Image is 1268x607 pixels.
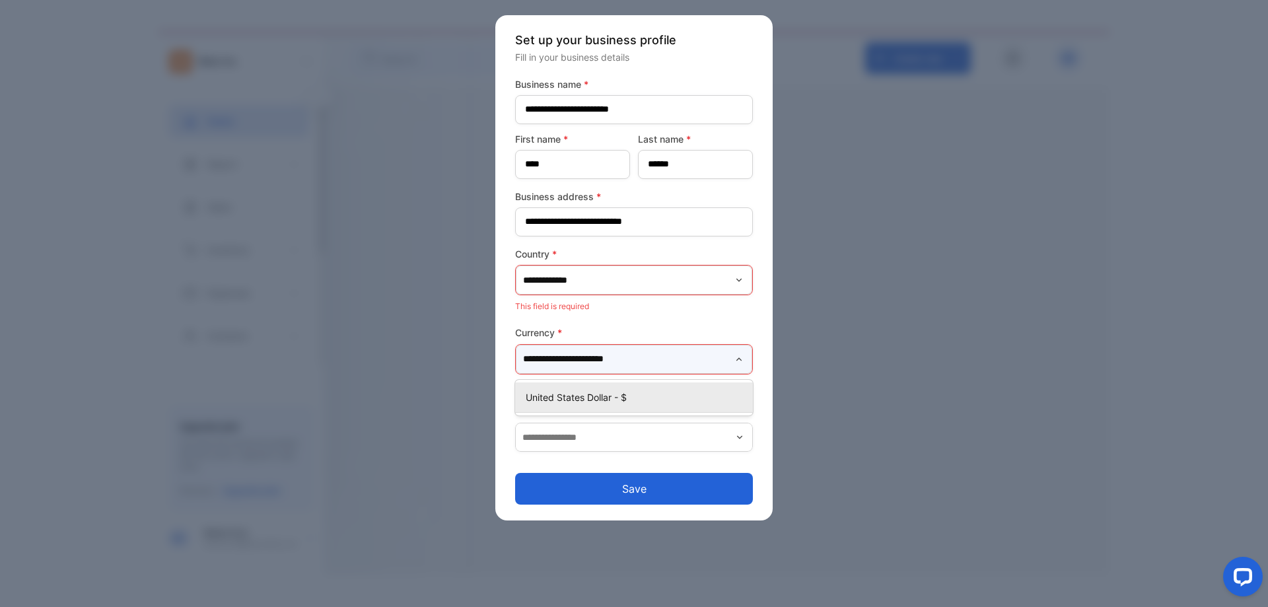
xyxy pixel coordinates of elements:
iframe: LiveChat chat widget [1213,552,1268,607]
label: Country [515,247,753,261]
label: Currency [515,326,753,339]
p: This field is required [515,298,753,315]
label: Business address [515,190,753,203]
label: Business name [515,77,753,91]
p: This field is required [515,377,753,394]
label: Last name [638,132,753,146]
label: First name [515,132,630,146]
p: Set up your business profile [515,31,753,49]
p: United States Dollar - $ [526,390,748,404]
p: Fill in your business details [515,50,753,64]
button: Save [515,473,753,505]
